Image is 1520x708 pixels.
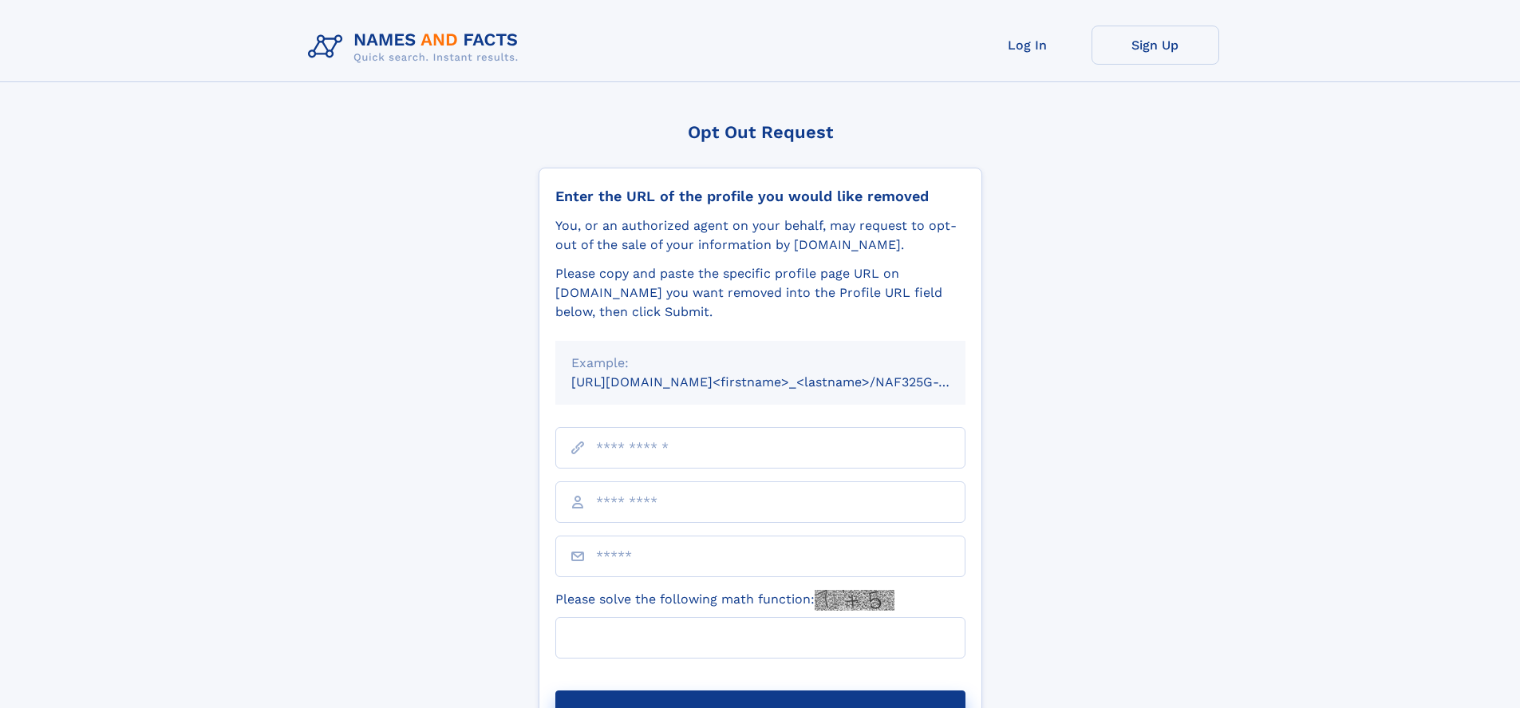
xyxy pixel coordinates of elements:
[571,354,950,373] div: Example:
[964,26,1092,65] a: Log In
[555,264,965,322] div: Please copy and paste the specific profile page URL on [DOMAIN_NAME] you want removed into the Pr...
[571,374,996,390] small: [URL][DOMAIN_NAME]<firstname>_<lastname>/NAF325G-xxxxxxxx
[555,216,965,255] div: You, or an authorized agent on your behalf, may request to opt-out of the sale of your informatio...
[555,590,894,611] label: Please solve the following math function:
[539,122,982,142] div: Opt Out Request
[1092,26,1219,65] a: Sign Up
[555,188,965,205] div: Enter the URL of the profile you would like removed
[302,26,531,69] img: Logo Names and Facts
